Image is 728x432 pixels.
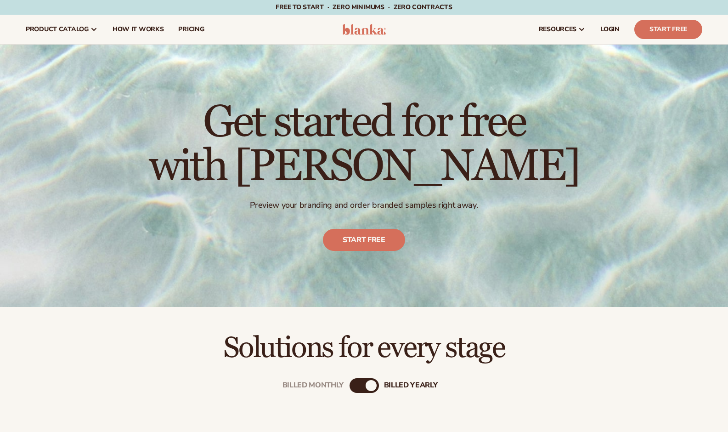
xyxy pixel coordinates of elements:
img: logo [342,24,386,35]
span: pricing [178,26,204,33]
span: resources [539,26,576,33]
a: Start free [323,229,405,251]
h1: Get started for free with [PERSON_NAME] [149,101,579,189]
a: product catalog [18,15,105,44]
div: Billed Monthly [282,381,344,390]
h2: Solutions for every stage [26,333,702,364]
span: LOGIN [600,26,620,33]
span: Free to start · ZERO minimums · ZERO contracts [276,3,452,11]
a: pricing [171,15,211,44]
a: LOGIN [593,15,627,44]
div: billed Yearly [384,381,438,390]
span: product catalog [26,26,89,33]
a: resources [531,15,593,44]
span: How It Works [113,26,164,33]
p: Preview your branding and order branded samples right away. [149,200,579,210]
a: How It Works [105,15,171,44]
a: Start Free [634,20,702,39]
